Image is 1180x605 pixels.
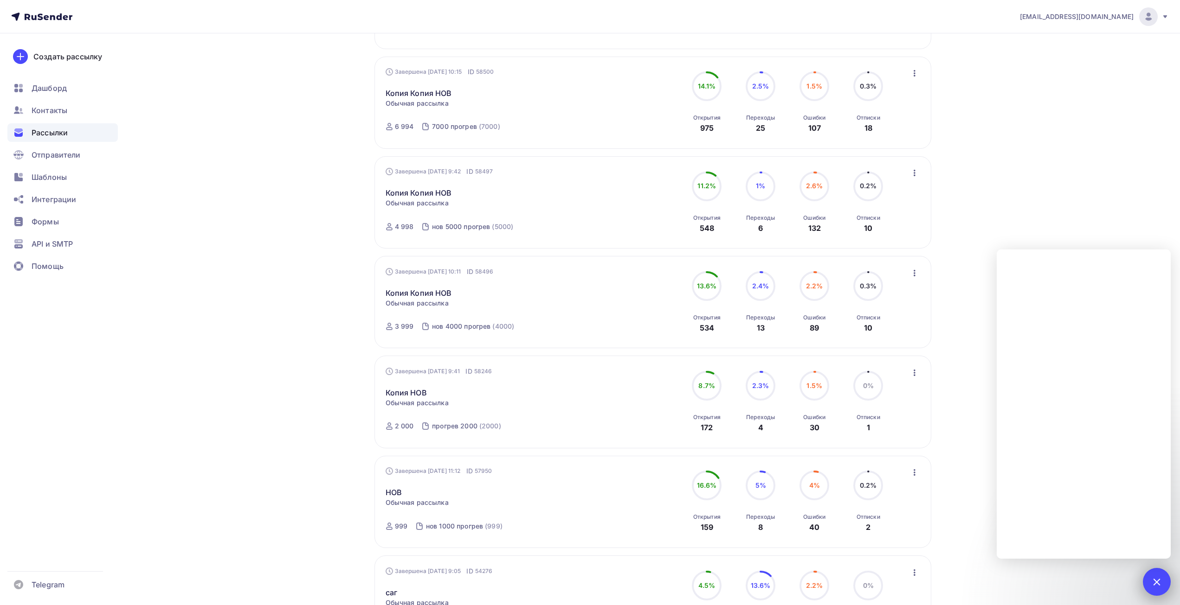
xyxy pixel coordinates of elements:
div: 30 [810,422,819,433]
span: Обычная рассылка [386,198,449,208]
span: Telegram [32,579,64,590]
span: 58246 [474,367,492,376]
span: 5% [755,481,766,489]
div: Ошибки [803,314,825,321]
div: Отписки [857,314,880,321]
div: Завершена [DATE] 11:12 [386,466,492,476]
div: 2 [866,522,870,533]
div: Создать рассылку [33,51,102,62]
div: прогрев 2000 [432,421,477,431]
a: прогрев 2000 (2000) [431,419,502,433]
div: 8 [758,522,763,533]
span: 14.1% [698,82,716,90]
div: Переходы [746,513,775,521]
a: саг [386,587,397,598]
a: Рассылки [7,123,118,142]
div: 4 [758,422,763,433]
div: Открытия [693,314,721,321]
span: 1.5% [806,82,822,90]
div: Переходы [746,114,775,121]
span: Помощь [32,261,64,272]
span: 0% [863,581,874,589]
div: Ошибки [803,414,825,421]
span: Отправители [32,149,81,160]
span: Шаблоны [32,172,67,183]
a: 7000 прогрев (7000) [431,119,501,134]
div: нов 5000 прогрев [432,222,490,231]
span: Контакты [32,105,67,116]
div: 25 [756,122,765,134]
span: Рассылки [32,127,68,138]
div: 6 [758,223,763,234]
div: нов 4000 прогрев [432,322,490,331]
div: 2 000 [395,421,414,431]
span: ID [468,67,474,76]
div: 40 [809,522,819,533]
span: Обычная рассылка [386,99,449,108]
a: Копия Копия НОВ [386,287,452,299]
div: 89 [810,322,819,333]
span: Обычная рассылка [386,398,449,408]
span: API и SMTP [32,238,73,249]
span: 58496 [475,267,494,276]
div: Открытия [693,513,721,521]
span: ID [466,567,473,576]
span: 2.4% [752,282,769,290]
span: Обычная рассылка [386,299,449,308]
span: Интеграции [32,194,76,205]
div: 548 [700,223,714,234]
div: Открытия [693,214,721,222]
span: 2.6% [806,182,823,190]
a: Копия Копия НОВ [386,88,452,99]
div: Переходы [746,414,775,421]
span: 0% [863,382,874,389]
div: (7000) [479,122,500,131]
div: 975 [700,122,714,134]
div: нов 1000 прогрев [426,522,483,531]
span: 0.2% [860,182,877,190]
a: Формы [7,212,118,231]
span: 58497 [475,167,493,176]
div: 4 998 [395,222,414,231]
div: Отписки [857,214,880,222]
div: Завершена [DATE] 9:42 [386,167,493,176]
div: 18 [864,122,872,134]
a: Шаблоны [7,168,118,186]
span: 11.2% [697,182,716,190]
div: Открытия [693,114,721,121]
a: Контакты [7,101,118,120]
a: Дашборд [7,79,118,97]
div: 172 [701,422,713,433]
span: 2.5% [752,82,769,90]
div: Ошибки [803,513,825,521]
span: Формы [32,216,59,227]
div: 132 [808,223,821,234]
div: 159 [701,522,713,533]
span: 0.2% [860,481,877,489]
span: ID [465,367,472,376]
div: 107 [808,122,821,134]
div: (2000) [479,421,501,431]
div: (5000) [492,222,513,231]
span: Дашборд [32,83,67,94]
span: 0.3% [860,282,877,290]
span: 4% [809,481,820,489]
span: Обычная рассылка [386,498,449,507]
a: Копия Копия НОВ [386,187,452,198]
div: Завершена [DATE] 10:11 [386,267,494,276]
div: 10 [864,223,872,234]
span: 13.6% [751,581,771,589]
span: 2.2% [806,581,823,589]
span: 54276 [475,567,493,576]
span: 16.6% [697,481,717,489]
div: Завершена [DATE] 10:15 [386,67,494,76]
div: (4000) [492,322,514,331]
div: 7000 прогрев [432,122,477,131]
a: [EMAIL_ADDRESS][DOMAIN_NAME] [1020,7,1169,26]
div: Отписки [857,414,880,421]
span: 8.7% [698,382,715,389]
div: Отписки [857,513,880,521]
div: Открытия [693,414,721,421]
a: нов 5000 прогрев (5000) [431,219,514,234]
span: 1.5% [806,382,822,389]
